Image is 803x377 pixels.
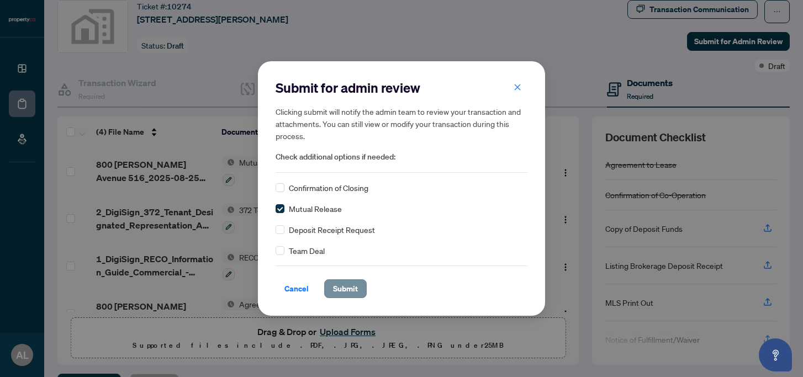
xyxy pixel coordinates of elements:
[276,79,527,97] h2: Submit for admin review
[289,203,342,215] span: Mutual Release
[276,105,527,142] h5: Clicking submit will notify the admin team to review your transaction and attachments. You can st...
[276,151,527,163] span: Check additional options if needed:
[276,279,318,298] button: Cancel
[333,280,358,298] span: Submit
[289,182,368,194] span: Confirmation of Closing
[759,338,792,371] button: Open asap
[289,245,325,257] span: Team Deal
[289,224,375,236] span: Deposit Receipt Request
[284,280,309,298] span: Cancel
[514,83,521,91] span: close
[324,279,367,298] button: Submit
